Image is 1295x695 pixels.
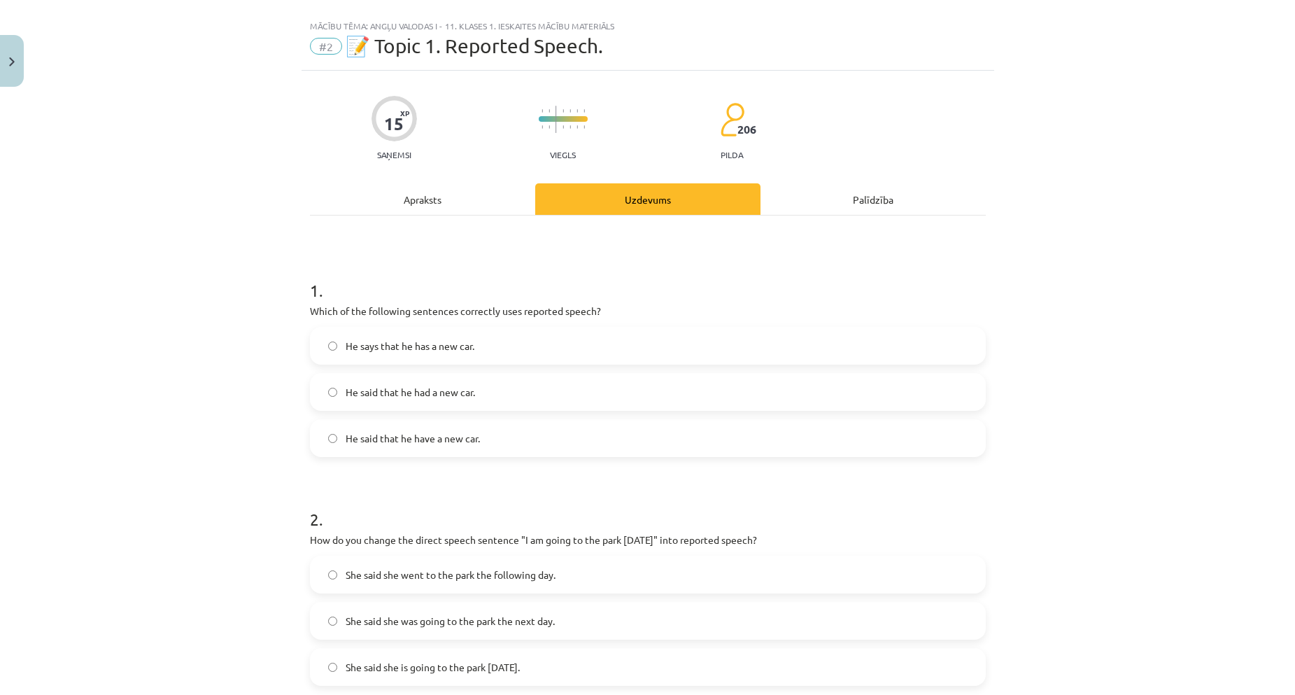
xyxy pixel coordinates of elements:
[9,57,15,66] img: icon-close-lesson-0947bae3869378f0d4975bcd49f059093ad1ed9edebbc8119c70593378902aed.svg
[760,183,986,215] div: Palīdzība
[346,339,474,353] span: He says that he has a new car.
[310,533,986,547] p: How do you change the direct speech sentence "I am going to the park [DATE]" into reported speech?
[737,123,756,136] span: 206
[328,342,337,351] input: He says that he has a new car.
[371,150,417,160] p: Saņemsi
[721,150,743,160] p: pilda
[549,109,550,113] img: icon-short-line-57e1e144782c952c97e751825c79c345078a6d821885a25fce030b3d8c18986b.svg
[542,109,543,113] img: icon-short-line-57e1e144782c952c97e751825c79c345078a6d821885a25fce030b3d8c18986b.svg
[310,304,986,318] p: Which of the following sentences correctly uses reported speech?
[562,125,564,129] img: icon-short-line-57e1e144782c952c97e751825c79c345078a6d821885a25fce030b3d8c18986b.svg
[535,183,760,215] div: Uzdevums
[310,256,986,300] h1: 1 .
[346,385,475,400] span: He said that he had a new car.
[346,431,480,446] span: He said that he have a new car.
[720,102,744,137] img: students-c634bb4e5e11cddfef0936a35e636f08e4e9abd3cc4e673bd6f9a4125e45ecb1.svg
[569,109,571,113] img: icon-short-line-57e1e144782c952c97e751825c79c345078a6d821885a25fce030b3d8c18986b.svg
[576,125,578,129] img: icon-short-line-57e1e144782c952c97e751825c79c345078a6d821885a25fce030b3d8c18986b.svg
[328,388,337,397] input: He said that he had a new car.
[346,614,555,629] span: She said she was going to the park the next day.
[583,109,585,113] img: icon-short-line-57e1e144782c952c97e751825c79c345078a6d821885a25fce030b3d8c18986b.svg
[549,125,550,129] img: icon-short-line-57e1e144782c952c97e751825c79c345078a6d821885a25fce030b3d8c18986b.svg
[550,150,576,160] p: Viegls
[384,114,404,134] div: 15
[310,183,535,215] div: Apraksts
[328,617,337,626] input: She said she was going to the park the next day.
[328,434,337,443] input: He said that he have a new car.
[328,570,337,580] input: She said she went to the park the following day.
[346,660,520,675] span: She said she is going to the park [DATE].
[583,125,585,129] img: icon-short-line-57e1e144782c952c97e751825c79c345078a6d821885a25fce030b3d8c18986b.svg
[562,109,564,113] img: icon-short-line-57e1e144782c952c97e751825c79c345078a6d821885a25fce030b3d8c18986b.svg
[569,125,571,129] img: icon-short-line-57e1e144782c952c97e751825c79c345078a6d821885a25fce030b3d8c18986b.svg
[576,109,578,113] img: icon-short-line-57e1e144782c952c97e751825c79c345078a6d821885a25fce030b3d8c18986b.svg
[310,21,986,31] div: Mācību tēma: Angļu valodas i - 11. klases 1. ieskaites mācību materiāls
[310,38,342,55] span: #2
[400,109,409,117] span: XP
[310,485,986,528] h1: 2 .
[555,106,557,133] img: icon-long-line-d9ea69661e0d244f92f715978eff75569469978d946b2353a9bb055b3ed8787d.svg
[346,34,603,57] span: 📝 Topic 1. Reported Speech.
[328,663,337,672] input: She said she is going to the park [DATE].
[542,125,543,129] img: icon-short-line-57e1e144782c952c97e751825c79c345078a6d821885a25fce030b3d8c18986b.svg
[346,568,555,582] span: She said she went to the park the following day.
